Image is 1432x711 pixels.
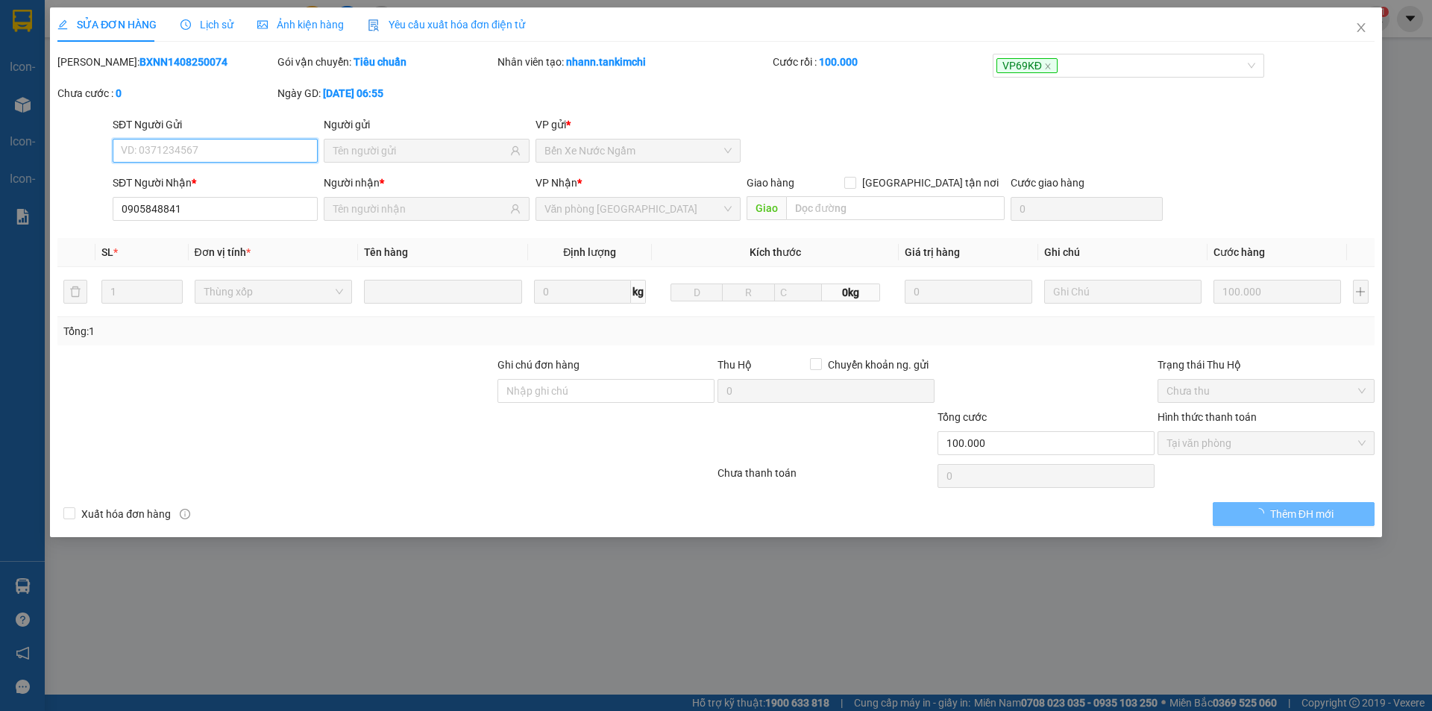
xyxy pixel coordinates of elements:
div: Người gửi [324,116,529,133]
div: Ngày GD: [277,85,494,101]
div: Nhân viên tạo: [497,54,770,70]
span: info-circle [180,509,190,519]
input: Tên người gửi [333,142,506,159]
span: user [510,204,521,214]
span: Thêm ĐH mới [1270,506,1334,522]
span: [GEOGRAPHIC_DATA] tận nơi [856,175,1005,191]
span: Giá trị hàng [905,246,960,258]
div: SĐT Người Nhận [113,175,318,191]
span: Thùng xốp [204,281,344,303]
input: C [774,284,822,301]
span: picture [257,19,268,30]
span: Tổng cước [938,411,987,423]
input: Ghi Chú [1044,280,1202,304]
img: icon [368,19,380,31]
input: VD: Bàn, Ghế [364,280,522,304]
span: Yêu cầu xuất hóa đơn điện tử [368,19,525,31]
span: Kích thước [750,246,801,258]
span: clock-circle [180,19,191,30]
button: Close [1340,7,1382,49]
span: Văn phòng Đà Nẵng [544,198,732,220]
button: delete [63,280,87,304]
input: D [671,284,723,301]
span: Bến Xe Nước Ngầm [544,140,732,162]
input: 0 [905,280,1031,304]
span: Lịch sử [180,19,233,31]
div: SĐT Người Gửi [113,116,318,133]
span: kg [631,280,646,304]
input: Ghi chú đơn hàng [497,379,715,403]
input: Dọc đường [786,196,1005,220]
b: BXNN1408250074 [139,56,227,68]
span: Tên hàng [364,246,408,258]
input: 0 [1213,280,1340,304]
div: Chưa cước : [57,85,274,101]
input: Cước giao hàng [1011,197,1163,221]
input: R [722,284,775,301]
b: 100.000 [819,56,858,68]
span: user [510,145,521,156]
span: Giao hàng [747,177,794,189]
span: Xuất hóa đơn hàng [75,506,177,522]
span: edit [57,19,68,30]
span: Ảnh kiện hàng [257,19,344,31]
button: plus [1353,280,1369,304]
div: Trạng thái Thu Hộ [1158,357,1375,373]
span: loading [1254,508,1270,519]
span: SL [101,246,113,258]
span: close [1355,22,1367,34]
label: Cước giao hàng [1011,177,1084,189]
span: Thu Hộ [717,359,752,371]
div: VP gửi [536,116,741,133]
span: VP Nhận [536,177,577,189]
span: 0kg [822,284,880,301]
div: Gói vận chuyển: [277,54,494,70]
div: Tổng: 1 [63,323,553,339]
div: [PERSON_NAME]: [57,54,274,70]
span: Tại văn phòng [1166,432,1366,454]
div: Người nhận [324,175,529,191]
button: Thêm ĐH mới [1213,502,1375,526]
label: Ghi chú đơn hàng [497,359,580,371]
span: Giao [747,196,786,220]
span: Chuyển khoản ng. gửi [822,357,935,373]
span: VP69KĐ [996,58,1058,73]
span: close [1044,63,1052,70]
b: 0 [116,87,122,99]
input: Tên người nhận [333,201,506,217]
span: Đơn vị tính [195,246,251,258]
b: nhann.tankimchi [566,56,646,68]
b: Tiêu chuẩn [354,56,406,68]
span: SỬA ĐƠN HÀNG [57,19,157,31]
span: Chưa thu [1166,380,1366,402]
label: Hình thức thanh toán [1158,411,1257,423]
div: Chưa thanh toán [716,465,936,491]
span: Cước hàng [1213,246,1265,258]
span: Định lượng [563,246,616,258]
th: Ghi chú [1038,238,1208,267]
div: Cước rồi : [773,54,990,70]
b: [DATE] 06:55 [323,87,383,99]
